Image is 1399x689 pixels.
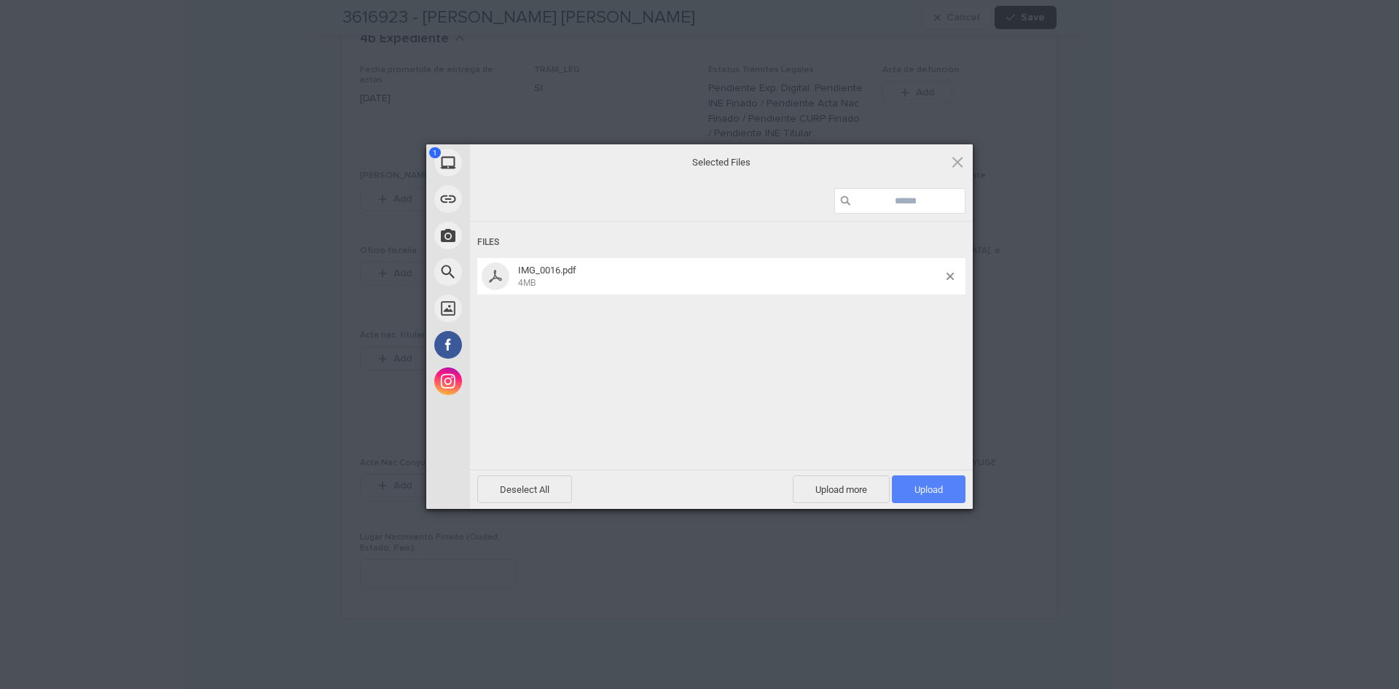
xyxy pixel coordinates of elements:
[949,154,965,170] span: Click here or hit ESC to close picker
[426,217,601,254] div: Take Photo
[426,254,601,290] div: Web Search
[477,475,572,503] span: Deselect All
[914,484,943,495] span: Upload
[892,475,965,503] span: Upload
[518,265,576,276] span: IMG_0016.pdf
[426,144,601,181] div: My Device
[793,475,890,503] span: Upload more
[518,278,536,288] span: 4MB
[426,363,601,400] div: Instagram
[429,147,441,158] span: 1
[426,290,601,327] div: Unsplash
[477,229,965,256] div: Files
[426,327,601,363] div: Facebook
[576,155,867,168] span: Selected Files
[514,265,947,289] span: IMG_0016.pdf
[426,181,601,217] div: Link (URL)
